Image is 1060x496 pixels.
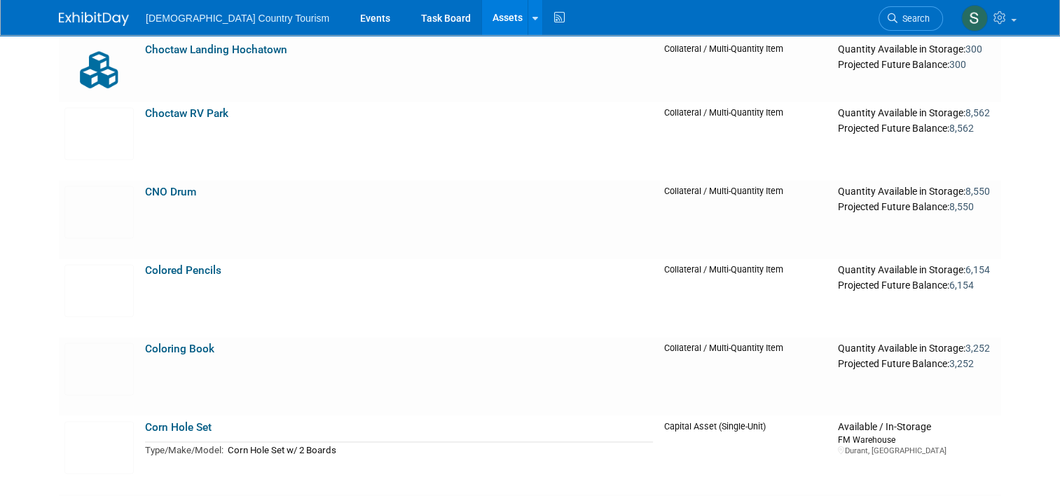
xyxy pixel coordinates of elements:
img: ExhibitDay [59,12,129,26]
div: Quantity Available in Storage: [838,343,996,355]
span: 8,562 [949,123,974,134]
span: 3,252 [949,358,974,369]
img: Steve Vannier [961,5,988,32]
td: Capital Asset (Single-Unit) [659,415,832,494]
td: Collateral / Multi-Quantity Item [659,180,832,259]
div: Projected Future Balance: [838,120,996,135]
div: Quantity Available in Storage: [838,107,996,120]
div: Projected Future Balance: [838,355,996,371]
div: Available / In-Storage [838,421,996,434]
td: Collateral / Multi-Quantity Item [659,38,832,102]
a: Choctaw Landing Hochatown [145,43,287,56]
a: Search [879,6,943,31]
div: Durant, [GEOGRAPHIC_DATA] [838,446,996,456]
div: Quantity Available in Storage: [838,264,996,277]
span: 8,550 [949,201,974,212]
span: 8,550 [965,186,990,197]
span: 300 [949,59,966,70]
span: 300 [965,43,982,55]
div: Projected Future Balance: [838,198,996,214]
td: Collateral / Multi-Quantity Item [659,259,832,337]
span: 6,154 [965,264,990,275]
a: Coloring Book [145,343,214,355]
span: 6,154 [949,280,974,291]
td: Collateral / Multi-Quantity Item [659,337,832,415]
td: Type/Make/Model: [145,442,223,458]
a: Corn Hole Set [145,421,212,434]
div: Projected Future Balance: [838,277,996,292]
span: [DEMOGRAPHIC_DATA] Country Tourism [146,13,329,24]
a: CNO Drum [145,186,196,198]
a: Colored Pencils [145,264,221,277]
span: 3,252 [965,343,990,354]
span: Search [897,13,930,24]
td: Collateral / Multi-Quantity Item [659,102,832,180]
span: 8,562 [965,107,990,118]
div: Quantity Available in Storage: [838,186,996,198]
td: Corn Hole Set w/ 2 Boards [223,442,653,458]
img: Collateral-Icon-2.png [64,43,134,96]
a: Choctaw RV Park [145,107,228,120]
div: Projected Future Balance: [838,56,996,71]
div: Quantity Available in Storage: [838,43,996,56]
div: FM Warehouse [838,434,996,446]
